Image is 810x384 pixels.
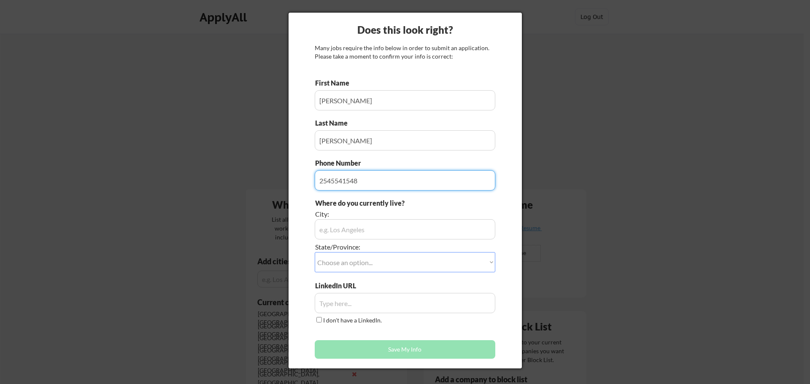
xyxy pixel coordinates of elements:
[315,340,495,359] button: Save My Info
[315,130,495,150] input: Type here...
[315,199,448,208] div: Where do you currently live?
[323,317,382,324] label: I don't have a LinkedIn.
[315,44,495,60] div: Many jobs require the info below in order to submit an application. Please take a moment to confi...
[315,293,495,313] input: Type here...
[315,118,356,128] div: Last Name
[315,281,378,290] div: LinkedIn URL
[289,23,522,37] div: Does this look right?
[315,242,448,252] div: State/Province:
[315,219,495,239] input: e.g. Los Angeles
[315,209,448,219] div: City:
[315,78,356,88] div: First Name
[315,170,495,191] input: Type here...
[315,90,495,110] input: Type here...
[315,158,366,168] div: Phone Number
